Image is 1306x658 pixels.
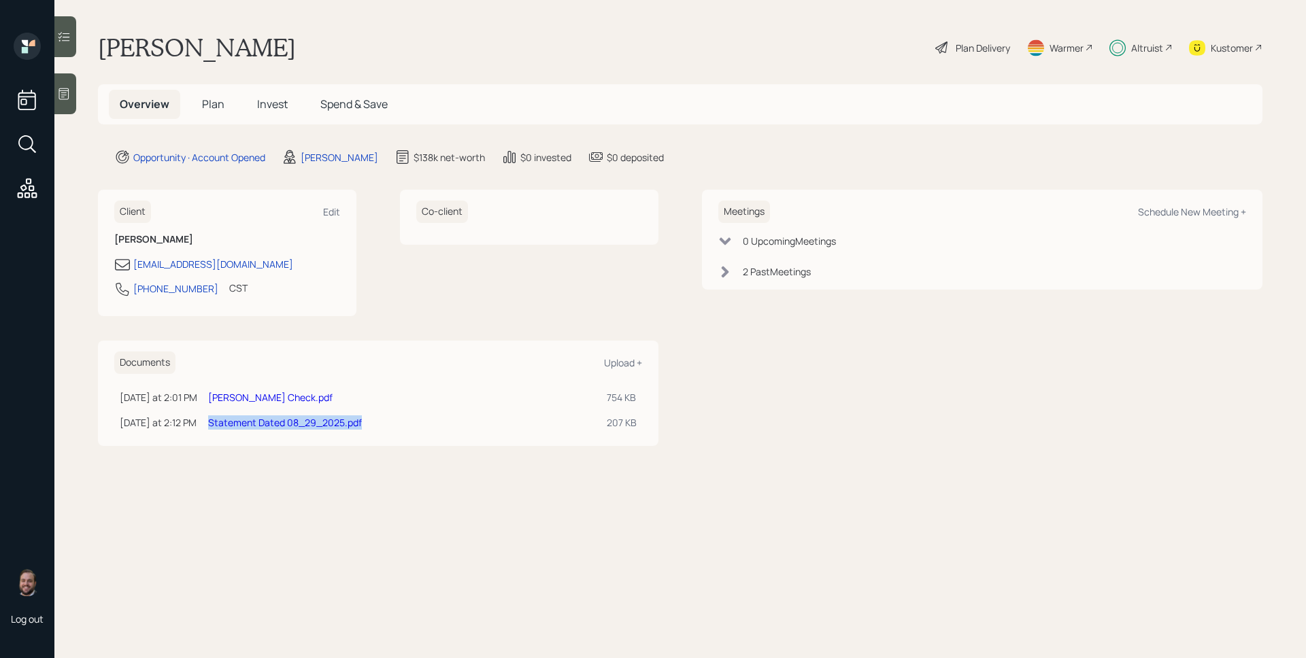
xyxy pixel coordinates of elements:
[1131,41,1163,55] div: Altruist
[323,205,340,218] div: Edit
[320,97,388,111] span: Spend & Save
[1211,41,1253,55] div: Kustomer
[229,281,248,295] div: CST
[120,390,197,404] div: [DATE] at 2:01 PM
[114,351,175,374] h6: Documents
[120,415,197,430] div: [DATE] at 2:12 PM
[133,150,265,164] div: Opportunity · Account Opened
[607,390,637,404] div: 754 KB
[14,569,41,596] img: james-distasi-headshot.png
[120,97,169,111] span: Overview
[133,281,218,296] div: [PHONE_NUMBER]
[956,41,1010,55] div: Plan Delivery
[607,415,637,430] div: 207 KB
[257,97,288,111] span: Invest
[133,257,293,271] div: [EMAIL_ADDRESS][DOMAIN_NAME]
[98,33,296,63] h1: [PERSON_NAME]
[301,150,378,164] div: [PERSON_NAME]
[1050,41,1084,55] div: Warmer
[718,201,770,223] h6: Meetings
[202,97,224,111] span: Plan
[114,201,151,223] h6: Client
[414,150,485,164] div: $138k net-worth
[607,150,664,164] div: $0 deposited
[11,612,44,625] div: Log out
[208,391,333,404] a: [PERSON_NAME] Check.pdf
[1138,205,1246,218] div: Schedule New Meeting +
[114,234,340,245] h6: [PERSON_NAME]
[208,416,362,429] a: Statement Dated 08_29_2025.pdf
[604,356,642,369] div: Upload +
[743,264,811,279] div: 2 Past Meeting s
[520,150,571,164] div: $0 invested
[743,234,836,248] div: 0 Upcoming Meeting s
[416,201,468,223] h6: Co-client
